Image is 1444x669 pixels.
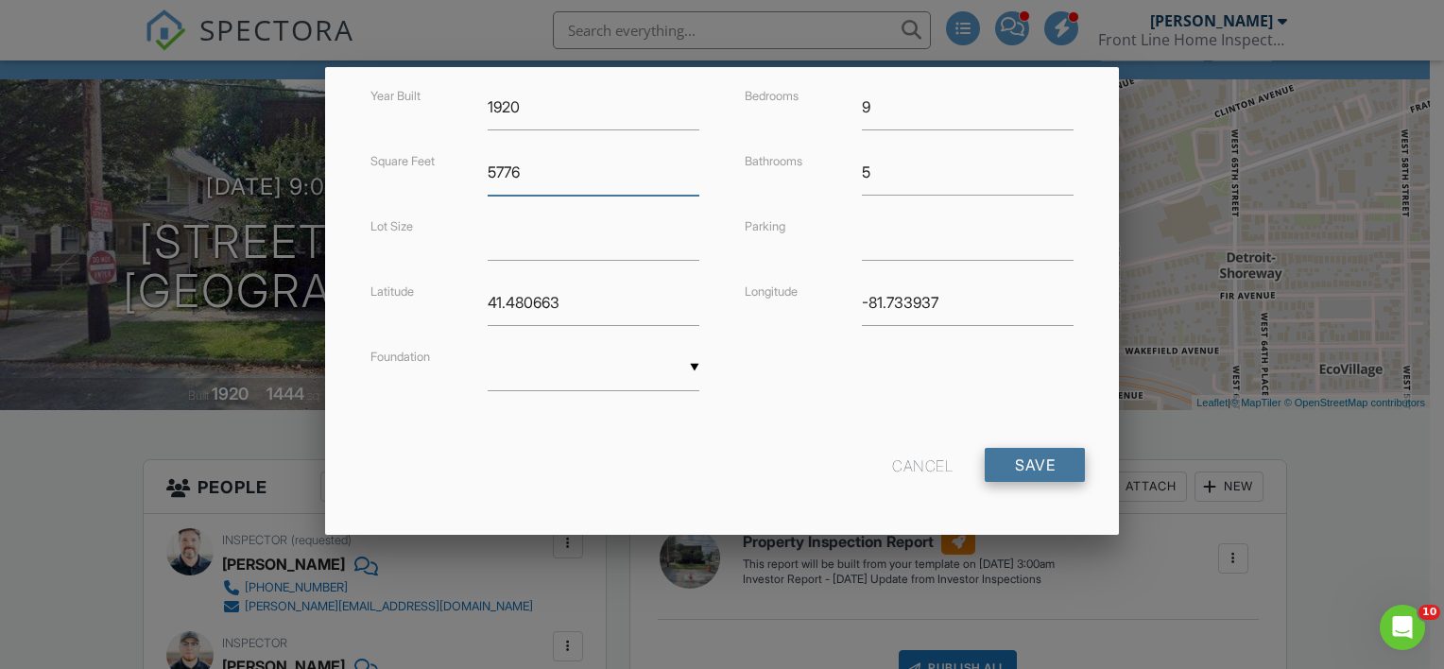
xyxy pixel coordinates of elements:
[745,284,798,299] label: Longitude
[370,219,413,233] label: Lot Size
[745,89,799,103] label: Bedrooms
[370,89,421,103] label: Year Built
[370,154,435,168] label: Square Feet
[892,448,953,482] div: Cancel
[370,350,430,364] label: Foundation
[745,219,785,233] label: Parking
[745,154,802,168] label: Bathrooms
[370,284,414,299] label: Latitude
[985,448,1085,482] input: Save
[1418,605,1440,620] span: 10
[1380,605,1425,650] iframe: Intercom live chat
